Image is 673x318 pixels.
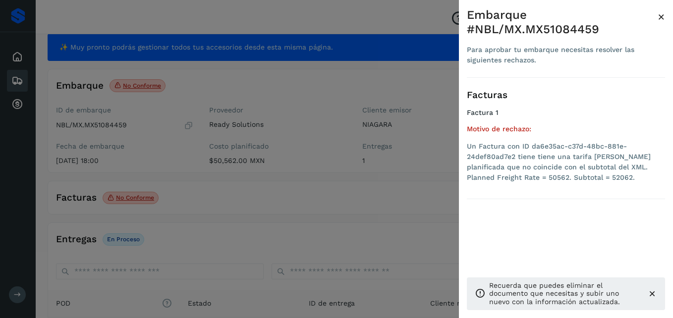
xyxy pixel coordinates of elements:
h3: Facturas [467,90,665,101]
div: Embarque #NBL/MX.MX51084459 [467,8,658,37]
h4: Factura 1 [467,108,665,117]
span: × [658,10,665,24]
p: Recuerda que puedes eliminar el documento que necesitas y subir uno nuevo con la información actu... [489,281,639,306]
li: Un Factura con ID da6e35ac-c37d-48bc-881e-24def80ad7e2 tiene tiene una tarifa [PERSON_NAME] plani... [467,141,665,183]
h5: Motivo de rechazo: [467,125,665,133]
button: Close [658,8,665,26]
div: Para aprobar tu embarque necesitas resolver las siguientes rechazos. [467,45,658,65]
